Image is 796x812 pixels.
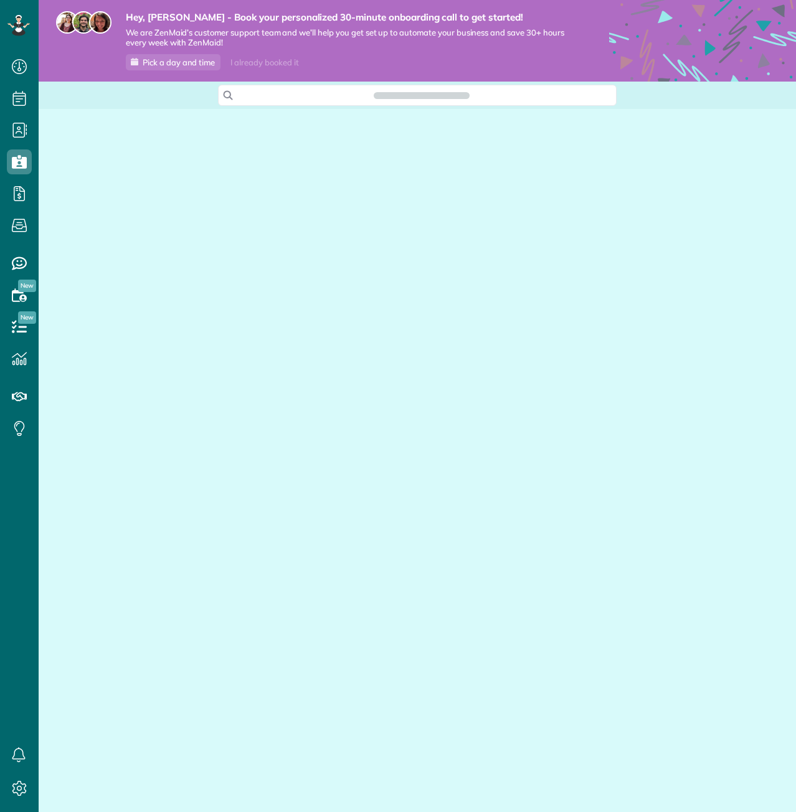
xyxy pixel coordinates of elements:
[18,280,36,292] span: New
[72,11,95,34] img: jorge-587dff0eeaa6aab1f244e6dc62b8924c3b6ad411094392a53c71c6c4a576187d.jpg
[126,54,220,70] a: Pick a day and time
[89,11,111,34] img: michelle-19f622bdf1676172e81f8f8fba1fb50e276960ebfe0243fe18214015130c80e4.jpg
[126,27,572,49] span: We are ZenMaid’s customer support team and we’ll help you get set up to automate your business an...
[386,89,457,101] span: Search ZenMaid…
[56,11,78,34] img: maria-72a9807cf96188c08ef61303f053569d2e2a8a1cde33d635c8a3ac13582a053d.jpg
[126,11,572,24] strong: Hey, [PERSON_NAME] - Book your personalized 30-minute onboarding call to get started!
[223,55,306,70] div: I already booked it
[143,57,215,67] span: Pick a day and time
[18,311,36,324] span: New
